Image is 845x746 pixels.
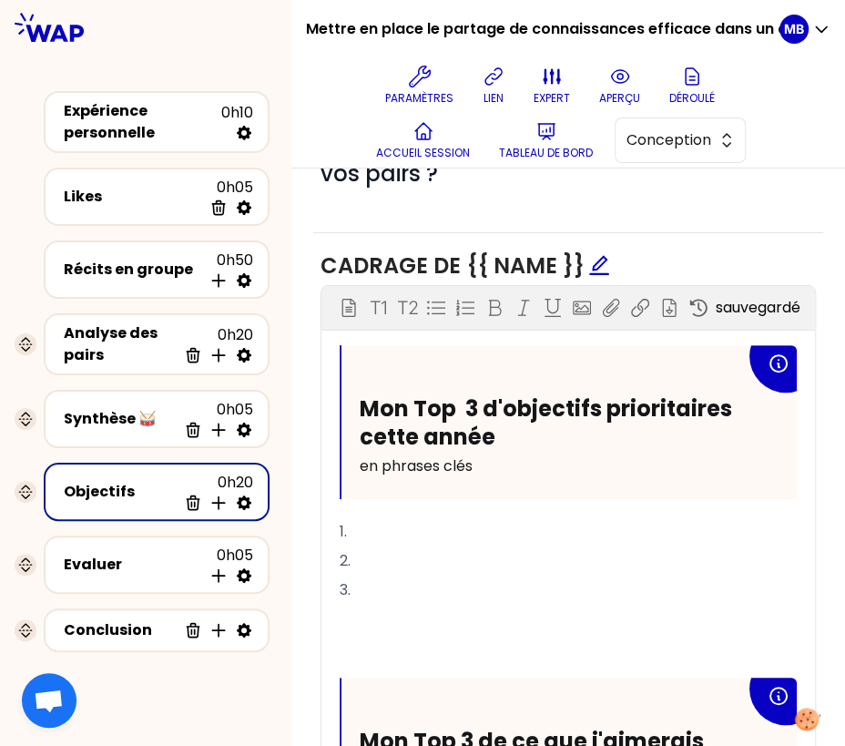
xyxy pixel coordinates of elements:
button: MB [779,15,830,44]
p: Déroulé [669,91,715,106]
button: expert [526,58,577,113]
div: 0h50 [202,250,253,290]
p: T1 [370,295,387,321]
p: Tableau de bord [499,146,593,160]
p: aperçu [599,91,640,106]
div: 0h05 [202,177,253,217]
button: Tableau de bord [492,113,600,168]
div: 0h05 [202,545,253,585]
span: 3. [340,579,351,600]
button: Conception [615,118,746,163]
button: Déroulé [662,58,722,113]
button: lien [475,58,512,113]
button: Paramètres [378,58,461,113]
div: Evaluer [64,554,202,576]
span: Mon Top 3 d'objectifs prioritaires cette année [360,393,737,452]
div: 0h20 [177,472,253,512]
span: 2. [340,550,351,571]
div: Synthèse 🥁 [64,408,177,430]
p: lien [484,91,504,106]
span: Conception [626,129,708,151]
div: Edit [588,251,610,281]
button: Accueil session [369,113,477,168]
div: Objectifs [64,481,177,503]
p: MB [784,20,804,38]
div: Récits en groupe [64,259,202,281]
div: 0h10 [221,102,253,142]
p: expert [534,91,570,106]
div: 0h20 [177,324,253,364]
span: en phrases clés [360,455,473,476]
button: Manage your preferences about cookies [782,697,831,741]
span: edit [588,254,610,276]
div: Conclusion [64,619,177,641]
button: aperçu [592,58,647,113]
div: Likes [64,186,202,208]
p: sauvegardé [716,297,800,319]
p: T2 [397,295,418,321]
p: Paramètres [385,91,453,106]
span: 1. [340,521,347,542]
div: Analyse des pairs [64,322,177,366]
a: Ouvrir le chat [22,673,76,728]
span: Cadrage de {{ name }} [321,250,610,281]
p: Accueil session [376,146,470,160]
div: Expérience personnelle [64,100,221,144]
div: 0h05 [177,399,253,439]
